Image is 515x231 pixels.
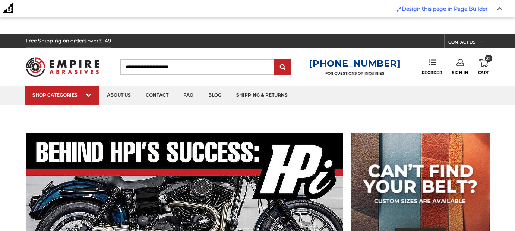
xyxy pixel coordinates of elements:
img: Close Admin Bar [497,7,502,10]
a: 21 Cart [478,59,489,75]
a: Reorder [422,59,442,75]
a: faq [176,86,201,105]
p: FOR QUESTIONS OR INQUIRIES [309,71,401,76]
span: Sign In [452,70,468,75]
span: Reorder [422,70,442,75]
span: Design this page in Page Builder [402,6,488,12]
a: [PHONE_NUMBER] [309,58,401,69]
img: Enabled brush for page builder edit. [396,6,402,12]
div: SHOP CATEGORIES [32,92,92,98]
a: shipping & returns [229,86,295,105]
span: 21 [485,55,492,62]
a: Enabled brush for page builder edit. Design this page in Page Builder [393,2,492,16]
a: blog [201,86,229,105]
a: about us [99,86,138,105]
a: CONTACT US [448,38,489,48]
img: Empire Abrasives [26,52,99,81]
h5: Free Shipping on orders over $149 [26,34,111,48]
span: Cart [478,70,489,75]
a: contact [138,86,176,105]
input: Submit [275,60,290,75]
